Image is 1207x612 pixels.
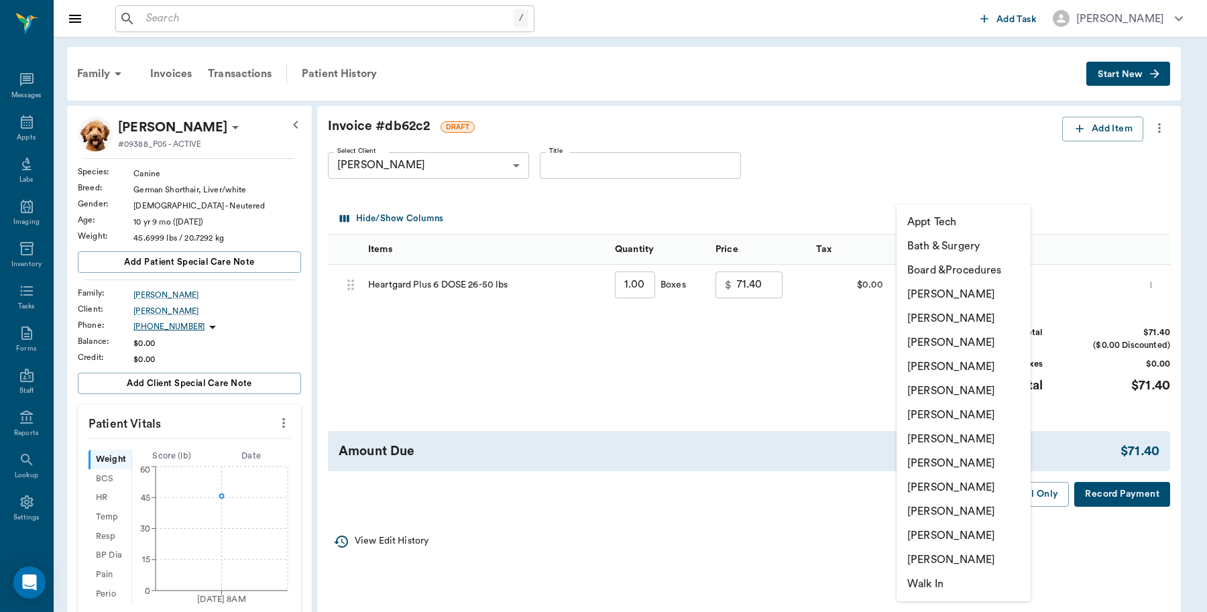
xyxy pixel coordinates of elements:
li: [PERSON_NAME] [897,355,1031,379]
li: [PERSON_NAME] [897,282,1031,306]
li: Appt Tech [897,210,1031,234]
li: [PERSON_NAME] [897,379,1031,403]
li: [PERSON_NAME] [897,499,1031,524]
li: [PERSON_NAME] [897,548,1031,572]
li: [PERSON_NAME] [897,306,1031,330]
li: [PERSON_NAME] [897,427,1031,451]
li: Board &Procedures [897,258,1031,282]
li: Walk In [897,572,1031,596]
li: Bath & Surgery [897,234,1031,258]
li: [PERSON_NAME] [897,330,1031,355]
li: [PERSON_NAME] [897,451,1031,475]
li: [PERSON_NAME] [897,524,1031,548]
li: [PERSON_NAME] [897,475,1031,499]
div: Open Intercom Messenger [13,566,46,599]
li: [PERSON_NAME] [897,403,1031,427]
